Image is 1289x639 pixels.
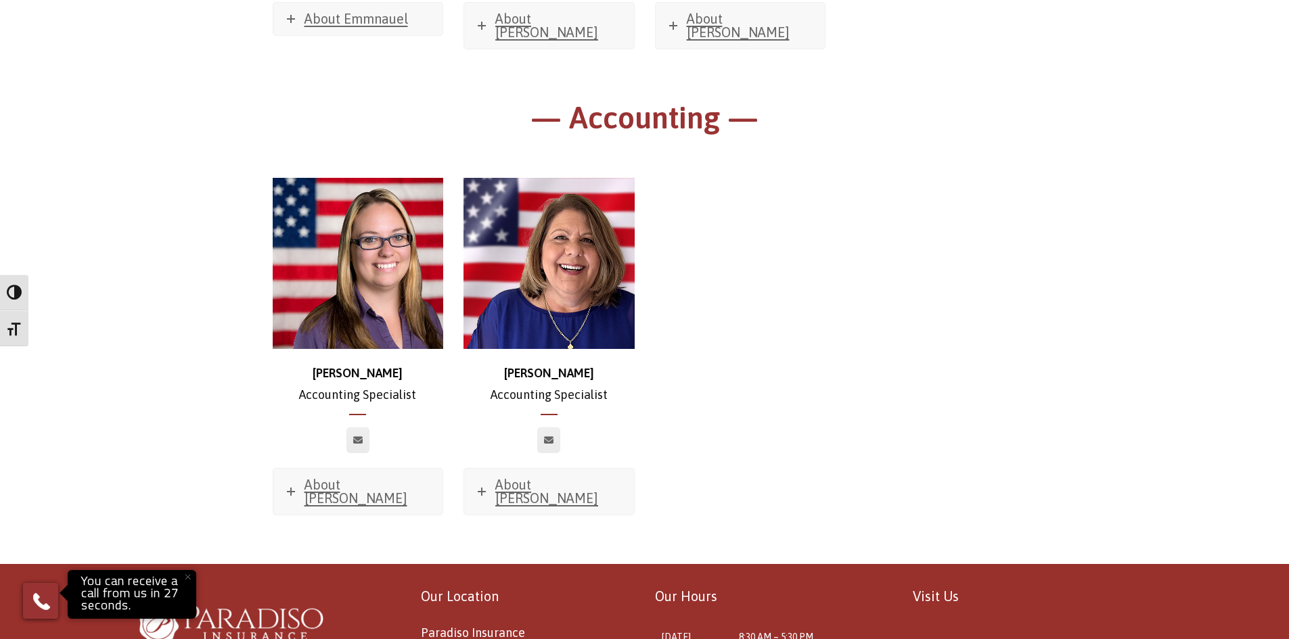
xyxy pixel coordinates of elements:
[421,584,635,609] p: Our Location
[495,477,598,506] span: About [PERSON_NAME]
[687,11,790,40] span: About [PERSON_NAME]
[313,366,403,380] strong: [PERSON_NAME]
[495,11,598,40] span: About [PERSON_NAME]
[273,178,444,349] img: website image temp stephanie 2 (1)
[273,3,443,35] a: About Emmnauel
[655,584,892,609] p: Our Hours
[464,469,634,515] a: About [PERSON_NAME]
[30,590,52,612] img: Phone icon
[173,562,202,592] button: Close
[273,362,444,406] p: Accounting Specialist
[656,3,826,49] a: About [PERSON_NAME]
[304,477,407,506] span: About [PERSON_NAME]
[464,3,634,49] a: About [PERSON_NAME]
[71,573,193,615] p: You can receive a call from us in 27 seconds.
[463,362,635,406] p: Accounting Specialist
[463,178,635,349] img: Judy Martocchio_500x500
[504,366,594,380] strong: [PERSON_NAME]
[273,98,1017,145] h1: — Accounting —
[304,11,408,26] span: About Emmnauel
[913,584,1150,609] p: Visit Us
[273,469,443,515] a: About [PERSON_NAME]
